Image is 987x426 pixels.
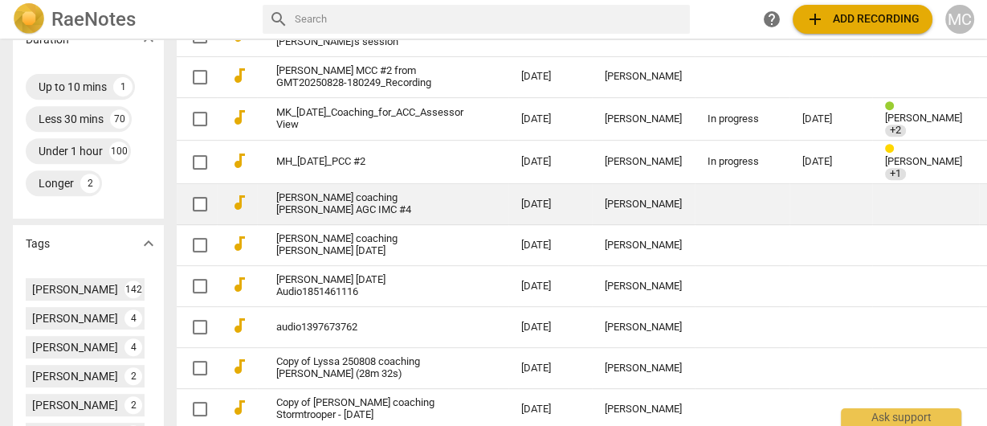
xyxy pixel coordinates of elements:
[885,125,906,137] span: +2
[802,156,859,168] div: [DATE]
[230,108,249,127] span: audiotrack
[885,112,962,124] span: [PERSON_NAME]
[276,397,463,421] a: Copy of [PERSON_NAME] coaching Stormtrooper - [DATE]
[139,234,158,253] span: expand_more
[802,113,859,125] div: [DATE]
[605,71,682,83] div: [PERSON_NAME]
[39,175,74,191] div: Longer
[605,156,682,168] div: [PERSON_NAME]
[708,156,777,168] div: In progress
[230,357,249,376] span: audiotrack
[230,234,249,253] span: audiotrack
[230,66,249,85] span: audiotrack
[230,316,249,335] span: audiotrack
[793,5,932,34] button: Upload
[276,65,463,89] a: [PERSON_NAME] MCC #2 from GMT20250828-180249_Recording
[124,338,142,356] div: 4
[230,398,249,417] span: audiotrack
[276,156,463,168] a: MH_[DATE]_PCC #2
[26,236,50,252] p: Tags
[276,356,463,380] a: Copy of Lyssa 250808 coaching [PERSON_NAME] (28m 32s)
[508,348,592,389] td: [DATE]
[605,281,682,293] div: [PERSON_NAME]
[13,3,45,35] img: Logo
[885,155,962,167] span: [PERSON_NAME]
[806,10,825,29] span: add
[39,111,104,127] div: Less 30 mins
[841,408,961,426] div: Ask support
[605,113,682,125] div: [PERSON_NAME]
[124,309,142,327] div: 4
[885,168,906,180] span: +1
[762,10,781,29] span: help
[32,368,118,384] div: [PERSON_NAME]
[39,143,103,159] div: Under 1 hour
[32,281,118,297] div: [PERSON_NAME]
[109,141,128,161] div: 100
[51,8,136,31] h2: RaeNotes
[32,397,118,413] div: [PERSON_NAME]
[885,143,900,155] span: Review status: in progress
[508,266,592,307] td: [DATE]
[110,109,129,129] div: 70
[230,151,249,170] span: audiotrack
[605,403,682,416] div: [PERSON_NAME]
[113,77,133,96] div: 1
[508,184,592,225] td: [DATE]
[276,274,463,298] a: [PERSON_NAME] [DATE] Audio1851461116
[945,5,974,34] button: MC
[508,56,592,97] td: [DATE]
[137,231,161,256] button: Show more
[276,322,463,334] a: audio1397673762
[508,141,592,184] td: [DATE]
[605,322,682,334] div: [PERSON_NAME]
[269,10,288,29] span: search
[39,79,107,95] div: Up to 10 mins
[230,275,249,294] span: audiotrack
[276,107,463,131] a: MK_[DATE]_Coaching_for_ACC_Assessor View
[508,307,592,348] td: [DATE]
[124,367,142,385] div: 2
[32,310,118,326] div: [PERSON_NAME]
[508,225,592,266] td: [DATE]
[295,6,683,32] input: Search
[605,199,682,211] div: [PERSON_NAME]
[885,100,900,113] span: Review status: completed
[124,396,142,414] div: 2
[508,97,592,141] td: [DATE]
[276,233,463,257] a: [PERSON_NAME] coaching [PERSON_NAME] [DATE]
[605,363,682,375] div: [PERSON_NAME]
[230,193,249,212] span: audiotrack
[276,192,463,216] a: [PERSON_NAME] coaching [PERSON_NAME] AGC IMC #4
[80,174,100,193] div: 2
[708,113,777,125] div: In progress
[757,5,786,34] a: Help
[124,281,142,298] div: 142
[32,339,118,355] div: [PERSON_NAME]
[806,10,920,29] span: Add recording
[605,240,682,252] div: [PERSON_NAME]
[13,3,250,35] a: LogoRaeNotes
